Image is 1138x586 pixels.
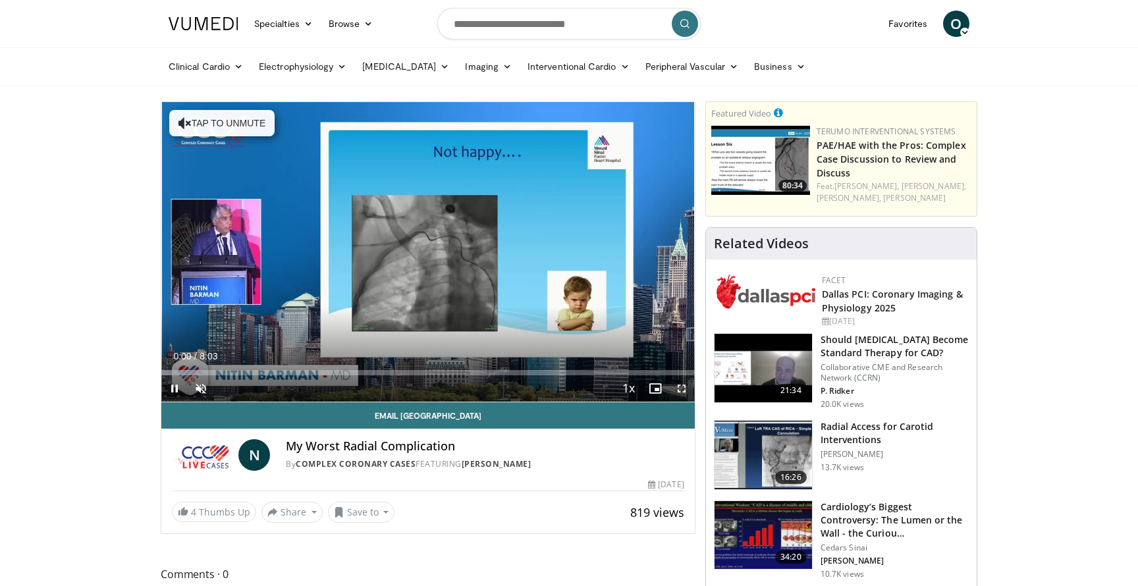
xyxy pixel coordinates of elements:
[296,458,416,469] a: Complex Coronary Cases
[817,126,956,137] a: Terumo Interventional Systems
[822,275,846,286] a: FACET
[817,139,966,179] a: PAE/HAE with the Pros: Complex Case Discussion to Review and Discuss
[775,384,807,397] span: 21:34
[161,375,188,402] button: Pause
[246,11,321,37] a: Specialties
[200,351,217,361] span: 8:03
[637,53,746,80] a: Peripheral Vascular
[943,11,969,37] a: O
[817,180,971,204] div: Feat.
[711,126,810,195] img: e500271a-0564-403f-93f0-951665b3df19.150x105_q85_crop-smart_upscale.jpg
[714,333,969,410] a: 21:34 Should [MEDICAL_DATA] Become Standard Therapy for CAD? Collaborative CME and Research Netwo...
[161,102,695,402] video-js: Video Player
[821,333,969,360] h3: Should [MEDICAL_DATA] Become Standard Therapy for CAD?
[822,288,963,314] a: Dallas PCI: Coronary Imaging & Physiology 2025
[821,399,864,410] p: 20.0K views
[194,351,197,361] span: /
[821,449,969,460] p: [PERSON_NAME]
[437,8,701,40] input: Search topics, interventions
[251,53,354,80] a: Electrophysiology
[161,402,695,429] a: Email [GEOGRAPHIC_DATA]
[642,375,668,402] button: Enable picture-in-picture mode
[462,458,531,469] a: [PERSON_NAME]
[169,17,238,30] img: VuMedi Logo
[821,362,969,383] p: Collaborative CME and Research Network (CCRN)
[715,334,812,402] img: eb63832d-2f75-457d-8c1a-bbdc90eb409c.150x105_q85_crop-smart_upscale.jpg
[286,458,684,470] div: By FEATURING
[286,439,684,454] h4: My Worst Radial Complication
[717,275,815,309] img: 939357b5-304e-4393-95de-08c51a3c5e2a.png.150x105_q85_autocrop_double_scale_upscale_version-0.2.png
[711,126,810,195] a: 80:34
[321,11,381,37] a: Browse
[821,543,969,553] p: Cedars Sinai
[668,375,695,402] button: Fullscreen
[821,386,969,396] p: P. Ridker
[630,504,684,520] span: 819 views
[821,462,864,473] p: 13.7K views
[714,236,809,252] h4: Related Videos
[746,53,813,80] a: Business
[173,351,191,361] span: 0:00
[821,500,969,540] h3: Cardiology’s Biggest Controversy: The Lumen or the Wall - the Curiou…
[161,370,695,375] div: Progress Bar
[457,53,520,80] a: Imaging
[172,439,233,471] img: Complex Coronary Cases
[161,566,695,583] span: Comments 0
[172,502,256,522] a: 4 Thumbs Up
[261,502,323,523] button: Share
[778,180,807,192] span: 80:34
[714,420,969,490] a: 16:26 Radial Access for Carotid Interventions [PERSON_NAME] 13.7K views
[881,11,935,37] a: Favorites
[821,569,864,579] p: 10.7K views
[191,506,196,518] span: 4
[354,53,457,80] a: [MEDICAL_DATA]
[328,502,395,523] button: Save to
[822,315,966,327] div: [DATE]
[648,479,684,491] div: [DATE]
[821,420,969,446] h3: Radial Access for Carotid Interventions
[715,421,812,489] img: RcxVNUapo-mhKxBX4xMDoxOjA4MTsiGN_2.150x105_q85_crop-smart_upscale.jpg
[711,107,771,119] small: Featured Video
[238,439,270,471] a: N
[188,375,214,402] button: Unmute
[821,556,969,566] p: [PERSON_NAME]
[714,500,969,579] a: 34:20 Cardiology’s Biggest Controversy: The Lumen or the Wall - the Curiou… Cedars Sinai [PERSON_...
[817,192,881,203] a: [PERSON_NAME],
[520,53,637,80] a: Interventional Cardio
[715,501,812,570] img: d453240d-5894-4336-be61-abca2891f366.150x105_q85_crop-smart_upscale.jpg
[161,53,251,80] a: Clinical Cardio
[616,375,642,402] button: Playback Rate
[883,192,946,203] a: [PERSON_NAME]
[775,550,807,564] span: 34:20
[169,110,275,136] button: Tap to unmute
[902,180,966,192] a: [PERSON_NAME],
[775,471,807,484] span: 16:26
[834,180,899,192] a: [PERSON_NAME],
